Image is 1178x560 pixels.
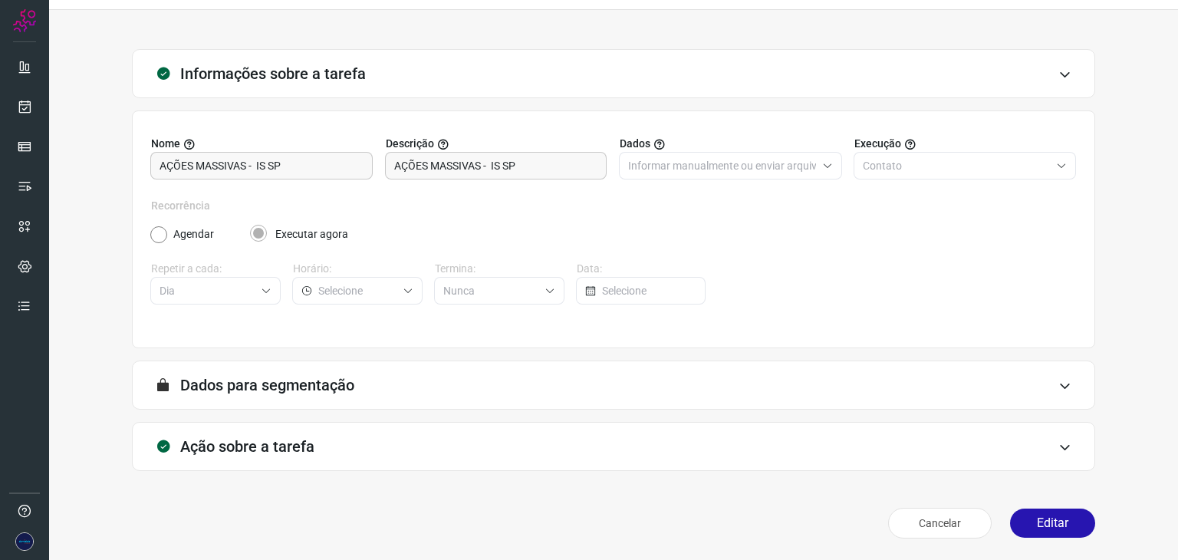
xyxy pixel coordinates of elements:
[173,226,214,242] label: Agendar
[863,153,1051,179] input: Selecione o tipo de envio
[160,153,364,179] input: Digite o nome para a sua tarefa.
[394,153,598,179] input: Forneça uma breve descrição da sua tarefa.
[318,278,397,304] input: Selecione
[628,153,816,179] input: Selecione o tipo de envio
[443,278,538,304] input: Selecione
[435,261,564,277] label: Termina:
[13,9,36,32] img: Logo
[151,136,180,152] span: Nome
[275,226,348,242] label: Executar agora
[620,136,650,152] span: Dados
[854,136,901,152] span: Execução
[151,198,1076,214] label: Recorrência
[888,508,992,539] button: Cancelar
[151,261,281,277] label: Repetir a cada:
[1010,509,1095,538] button: Editar
[602,278,696,304] input: Selecione
[160,278,255,304] input: Selecione
[386,136,434,152] span: Descrição
[577,261,706,277] label: Data:
[180,437,314,456] h3: Ação sobre a tarefa
[180,64,366,83] h3: Informações sobre a tarefa
[293,261,423,277] label: Horário:
[15,532,34,551] img: 67a33756c898f9af781d84244988c28e.png
[180,376,354,394] h3: Dados para segmentação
